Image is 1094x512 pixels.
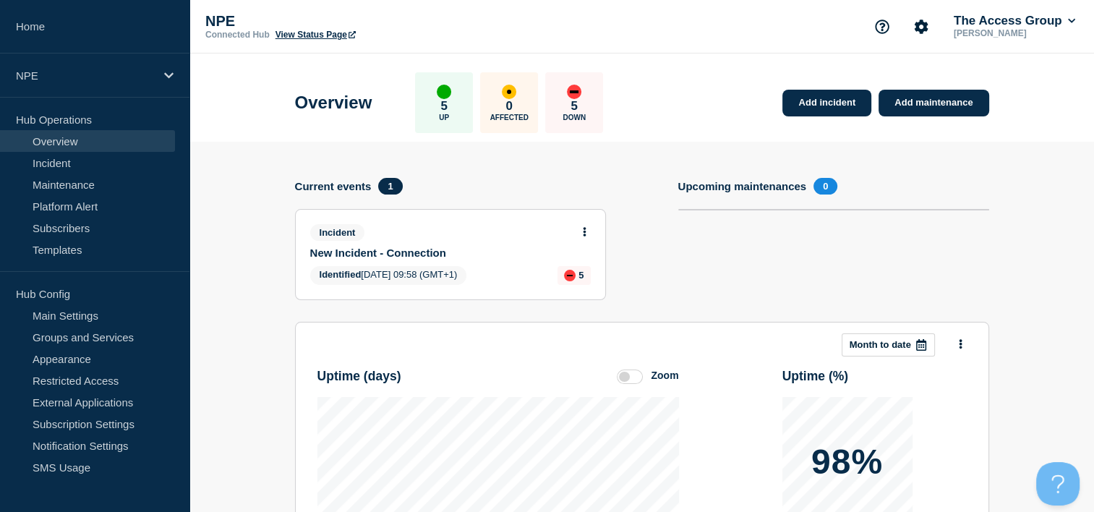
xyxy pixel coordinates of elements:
h1: Overview [295,93,372,113]
h3: Uptime ( % ) [782,369,849,384]
h4: Current events [295,180,372,192]
p: NPE [205,13,495,30]
h4: Upcoming maintenances [678,180,807,192]
h3: Uptime ( days ) [317,369,401,384]
iframe: Help Scout Beacon - Open [1036,462,1080,505]
button: Support [867,12,897,42]
p: Connected Hub [205,30,270,40]
p: Up [439,114,449,121]
p: Affected [490,114,529,121]
button: Month to date [842,333,935,357]
p: 5 [578,270,584,281]
div: affected [502,85,516,99]
p: [PERSON_NAME] [951,28,1078,38]
p: NPE [16,69,155,82]
span: 0 [813,178,837,195]
a: View Status Page [275,30,356,40]
span: Incident [310,224,365,241]
p: 0 [506,99,513,114]
span: 1 [378,178,402,195]
p: Month to date [850,339,911,350]
p: 5 [571,99,578,114]
a: Add maintenance [879,90,988,116]
a: Add incident [782,90,871,116]
p: 5 [441,99,448,114]
p: 98% [811,445,883,479]
span: [DATE] 09:58 (GMT+1) [310,266,467,285]
button: Account settings [906,12,936,42]
a: New Incident - Connection [310,247,571,259]
button: The Access Group [951,14,1078,28]
span: Identified [320,269,362,280]
div: up [437,85,451,99]
div: down [567,85,581,99]
div: Zoom [651,370,678,381]
div: down [564,270,576,281]
p: Down [563,114,586,121]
